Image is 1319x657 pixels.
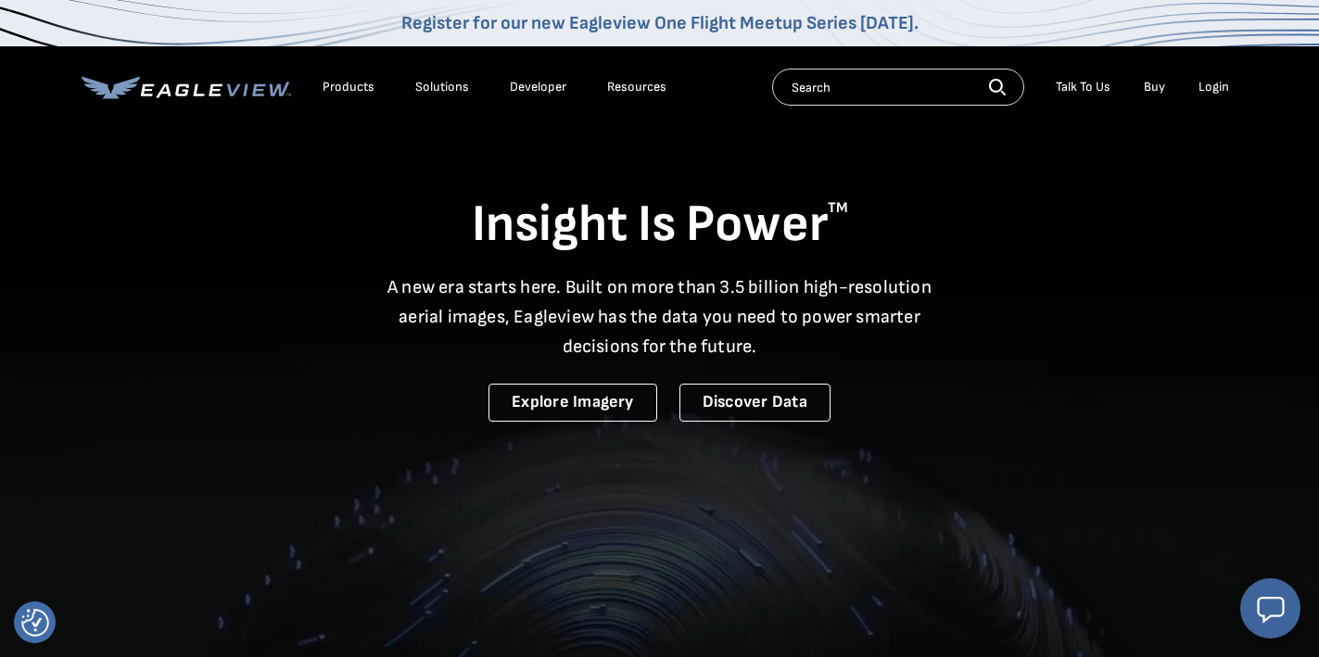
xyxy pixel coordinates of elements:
[1240,578,1300,638] button: Open chat window
[1056,79,1110,95] div: Talk To Us
[376,272,944,361] p: A new era starts here. Built on more than 3.5 billion high-resolution aerial images, Eagleview ha...
[772,69,1024,106] input: Search
[21,609,49,637] img: Revisit consent button
[323,79,374,95] div: Products
[1199,79,1229,95] div: Login
[415,79,469,95] div: Solutions
[607,79,666,95] div: Resources
[488,384,657,422] a: Explore Imagery
[1144,79,1165,95] a: Buy
[679,384,831,422] a: Discover Data
[82,193,1238,258] h1: Insight Is Power
[401,12,919,34] a: Register for our new Eagleview One Flight Meetup Series [DATE].
[510,79,566,95] a: Developer
[21,609,49,637] button: Consent Preferences
[828,199,848,217] sup: TM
